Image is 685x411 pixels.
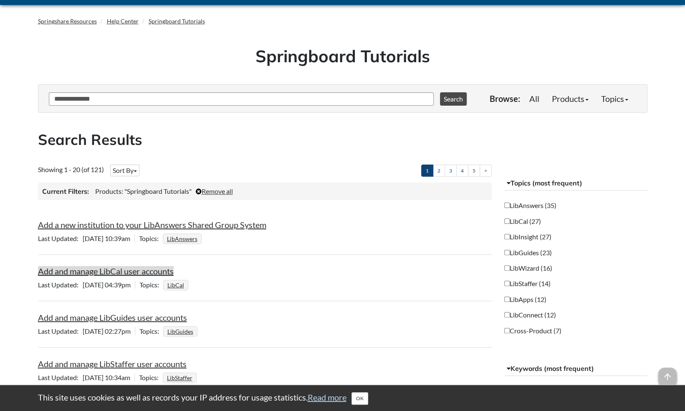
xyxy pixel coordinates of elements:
[658,368,677,378] a: arrow_upward
[504,248,552,257] label: LibGuides (23)
[421,165,492,177] ul: Pagination of search results
[38,234,134,242] span: [DATE] 10:39am
[44,44,641,68] h1: Springboard Tutorials
[166,279,185,291] a: LibCal
[166,325,195,337] a: LibGuides
[196,187,233,195] a: Remove all
[139,373,163,381] span: Topics
[504,279,551,288] label: LibStaffer (14)
[38,327,135,335] span: [DATE] 02:27pm
[166,233,199,245] a: LibAnswers
[166,372,194,384] a: LibStaffer
[163,327,200,335] ul: Topics
[504,361,647,376] button: Keywords (most frequent)
[163,234,204,242] ul: Topics
[38,266,174,276] a: Add and manage LibCal user accounts
[504,201,556,210] label: LibAnswers (35)
[504,234,510,239] input: LibInsight (27)
[504,328,510,333] input: Cross-Product (7)
[504,295,546,304] label: LibApps (12)
[546,90,595,107] a: Products
[139,327,163,335] span: Topics
[38,129,647,150] h2: Search Results
[107,18,139,25] a: Help Center
[504,232,551,241] label: LibInsight (27)
[504,264,552,273] label: LibWizard (16)
[456,165,468,177] a: 4
[504,312,510,317] input: LibConnect (12)
[504,218,510,224] input: LibCal (27)
[658,368,677,386] span: arrow_upward
[38,373,83,381] span: Last Updated
[445,165,457,177] a: 3
[504,250,510,255] input: LibGuides (23)
[504,265,510,271] input: LibWizard (16)
[504,176,647,191] button: Topics (most frequent)
[38,327,83,335] span: Last Updated
[30,391,656,405] div: This site uses cookies as well as records your IP address for usage statistics.
[139,281,163,289] span: Topics
[38,18,97,25] a: Springshare Resources
[38,281,83,289] span: Last Updated
[421,165,433,177] a: 1
[149,18,205,25] a: Springboard Tutorials
[163,281,190,289] ul: Topics
[110,165,139,176] button: Sort By
[595,90,634,107] a: Topics
[38,373,134,381] span: [DATE] 10:34am
[504,297,510,302] input: LibApps (12)
[95,187,123,195] span: Products:
[504,326,561,335] label: Cross-Product (7)
[433,165,445,177] a: 2
[38,281,135,289] span: [DATE] 04:39pm
[480,165,492,177] a: >
[38,312,187,322] a: Add and manage LibGuides user accounts
[504,217,541,226] label: LibCal (27)
[504,203,510,208] input: LibAnswers (35)
[504,281,510,286] input: LibStaffer (14)
[38,220,266,230] a: Add a new institution to your LibAnswers Shared Group System
[42,187,89,196] h3: Current Filters
[163,373,199,381] ul: Topics
[440,92,467,106] button: Search
[38,165,104,173] span: Showing 1 - 20 (of 121)
[523,90,546,107] a: All
[124,187,192,195] span: "Springboard Tutorials"
[490,93,520,104] p: Browse:
[38,359,187,369] a: Add and manage LibStaffer user accounts
[308,392,346,402] a: Read more
[139,234,163,242] span: Topics
[468,165,480,177] a: 5
[351,392,368,405] button: Close
[38,234,83,242] span: Last Updated
[504,310,556,320] label: LibConnect (12)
